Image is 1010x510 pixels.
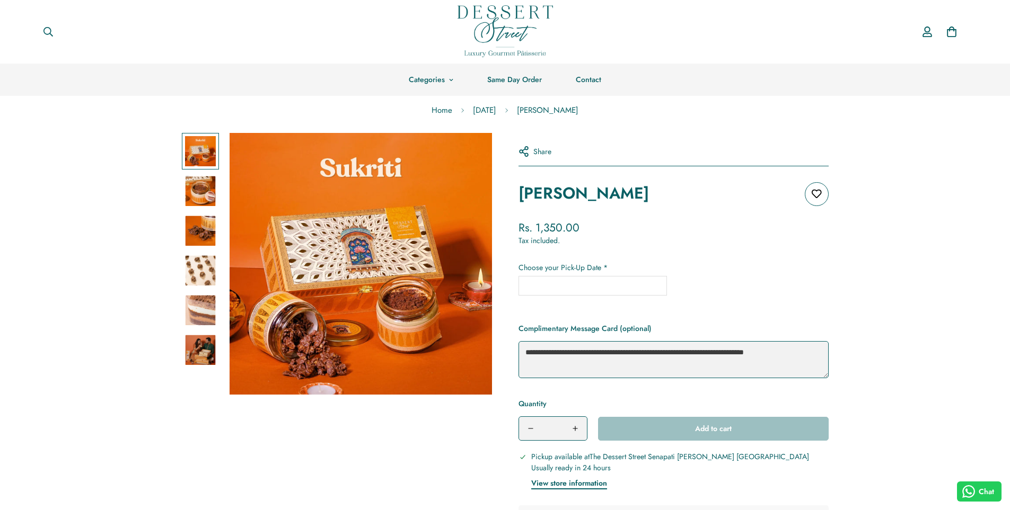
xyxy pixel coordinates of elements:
a: Contact [559,64,618,96]
input: Product quantity [542,417,564,440]
span: Rs. 1,350.00 [519,220,579,236]
a: Account [915,16,939,47]
button: Chat [957,481,1002,502]
button: View store information [531,477,607,489]
a: 0 [939,20,964,44]
div: Tax included. [519,235,829,246]
span: The Dessert Street Senapati [PERSON_NAME] [GEOGRAPHIC_DATA] [590,451,809,462]
label: Complimentary Message Card (optional) [519,322,652,335]
span: Chat [979,486,994,497]
a: Home [424,96,460,124]
p: Usually ready in 24 hours [531,462,809,473]
h1: [PERSON_NAME] [519,182,649,204]
a: [DATE] [465,96,504,124]
span: Share [533,146,551,157]
button: Increase quantity of Sukriti by one [564,417,587,440]
a: Same Day Order [470,64,559,96]
button: Decrease quantity of Sukriti by one [519,417,542,440]
label: Choose your Pick-Up Date * [519,262,829,273]
img: Dessert Street [458,5,553,57]
div: Pickup available at [531,451,809,489]
button: Add to wishlist [805,182,829,206]
a: Categories [392,64,470,96]
label: Quantity [519,397,587,410]
button: Search [34,20,62,43]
